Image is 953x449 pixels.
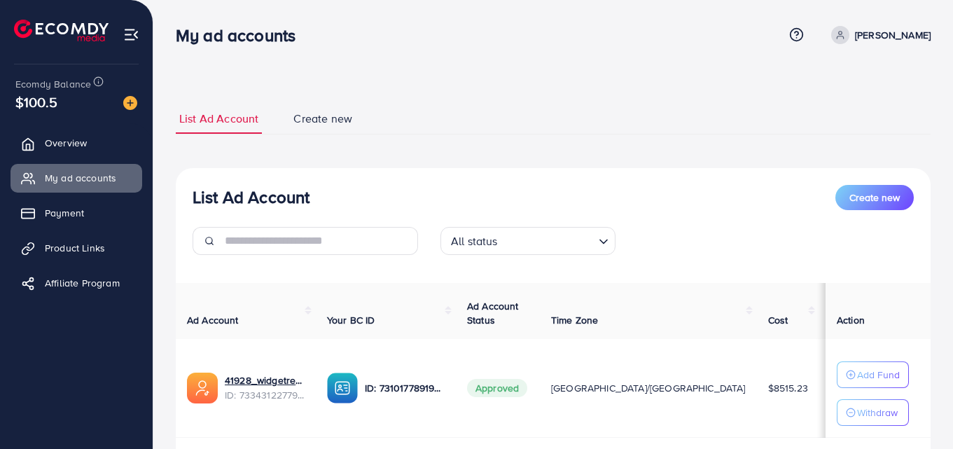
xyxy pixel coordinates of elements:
span: Approved [467,379,527,397]
span: Create new [849,191,900,205]
a: Product Links [11,234,142,262]
button: Withdraw [837,399,909,426]
button: Add Fund [837,361,909,388]
img: logo [14,20,109,41]
span: Cost [768,313,788,327]
span: Time Zone [551,313,598,327]
span: Affiliate Program [45,276,120,290]
p: ID: 7310177891982245890 [365,380,445,396]
h3: List Ad Account [193,187,309,207]
span: Overview [45,136,87,150]
input: Search for option [502,228,593,251]
p: Add Fund [857,366,900,383]
span: List Ad Account [179,111,258,127]
img: menu [123,27,139,43]
span: [GEOGRAPHIC_DATA]/[GEOGRAPHIC_DATA] [551,381,746,395]
a: [PERSON_NAME] [826,26,931,44]
span: $100.5 [15,92,57,112]
img: ic-ba-acc.ded83a64.svg [327,373,358,403]
div: Search for option [440,227,615,255]
span: My ad accounts [45,171,116,185]
p: Withdraw [857,404,898,421]
span: Action [837,313,865,327]
a: Affiliate Program [11,269,142,297]
a: Overview [11,129,142,157]
div: <span class='underline'>41928_widgetrend_1707652682090</span></br>7334312277904097282 [225,373,305,402]
span: All status [448,231,501,251]
span: Product Links [45,241,105,255]
h3: My ad accounts [176,25,307,46]
span: ID: 7334312277904097282 [225,388,305,402]
img: image [123,96,137,110]
span: $8515.23 [768,381,808,395]
p: [PERSON_NAME] [855,27,931,43]
a: My ad accounts [11,164,142,192]
img: ic-ads-acc.e4c84228.svg [187,373,218,403]
span: Ad Account [187,313,239,327]
button: Create new [835,185,914,210]
span: Create new [293,111,352,127]
span: Ad Account Status [467,299,519,327]
span: Ecomdy Balance [15,77,91,91]
span: Payment [45,206,84,220]
span: Your BC ID [327,313,375,327]
a: Payment [11,199,142,227]
a: 41928_widgetrend_1707652682090 [225,373,305,387]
